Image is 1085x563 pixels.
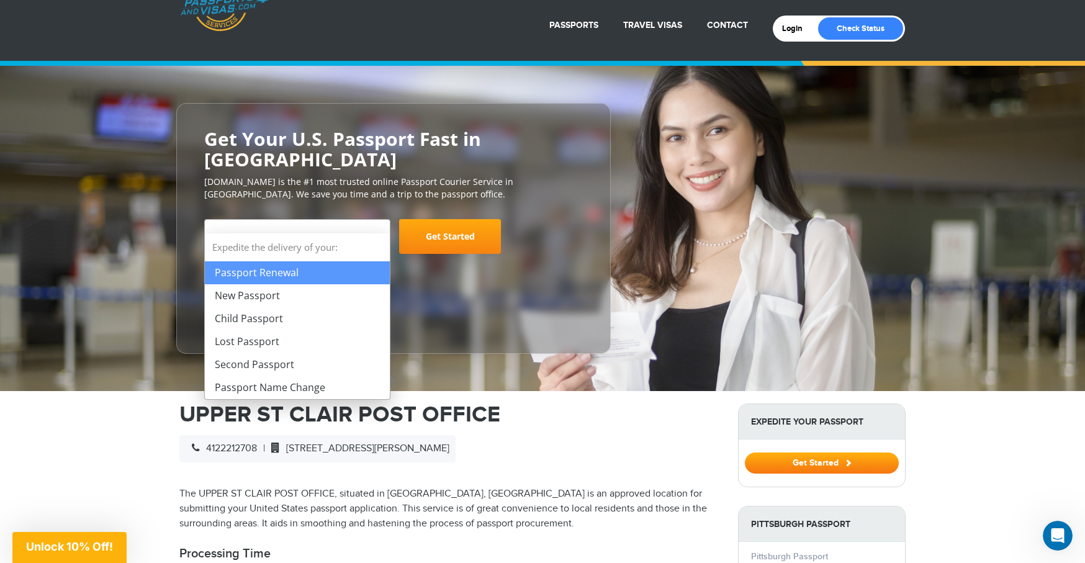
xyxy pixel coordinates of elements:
a: Get Started [745,457,899,467]
span: Select Your Service [214,224,377,259]
li: Passport Name Change [205,376,390,399]
a: Get Started [399,219,501,254]
a: Pittsburgh Passport [751,551,828,562]
a: Login [782,24,811,34]
div: | [179,435,456,462]
h1: UPPER ST CLAIR POST OFFICE [179,403,719,426]
p: [DOMAIN_NAME] is the #1 most trusted online Passport Courier Service in [GEOGRAPHIC_DATA]. We sav... [204,176,583,200]
li: Lost Passport [205,330,390,353]
strong: Expedite the delivery of your: [205,233,390,261]
li: Passport Renewal [205,261,390,284]
li: Expedite the delivery of your: [205,233,390,399]
li: Second Passport [205,353,390,376]
a: Travel Visas [623,20,682,30]
span: Select Your Service [214,230,313,245]
li: Child Passport [205,307,390,330]
div: Unlock 10% Off! [12,532,127,563]
h2: Get Your U.S. Passport Fast in [GEOGRAPHIC_DATA] [204,128,583,169]
li: New Passport [205,284,390,307]
p: The UPPER ST CLAIR POST OFFICE, situated in [GEOGRAPHIC_DATA], [GEOGRAPHIC_DATA] is an approved l... [179,487,719,531]
span: Unlock 10% Off! [26,540,113,553]
span: Select Your Service [204,219,390,254]
strong: Pittsburgh Passport [739,507,905,542]
span: Starting at $199 + government fees [204,260,583,272]
a: Passports [549,20,598,30]
iframe: Intercom live chat [1043,521,1073,551]
span: 4122212708 [186,443,257,454]
strong: Expedite Your Passport [739,404,905,439]
h2: Processing Time [179,546,719,561]
a: Check Status [818,17,903,40]
button: Get Started [745,453,899,474]
span: [STREET_ADDRESS][PERSON_NAME] [265,443,449,454]
a: Contact [707,20,748,30]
